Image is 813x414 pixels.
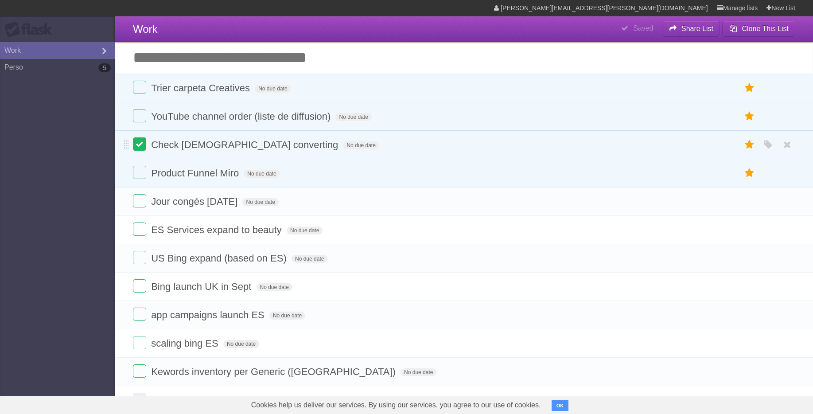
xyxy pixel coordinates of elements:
[151,82,252,94] span: Trier carpeta Creatives
[742,25,789,32] b: Clone This List
[681,25,713,32] b: Share List
[133,393,146,406] label: Done
[133,166,146,179] label: Done
[133,364,146,378] label: Done
[741,81,758,95] label: Star task
[741,109,758,124] label: Star task
[401,368,436,376] span: No due date
[343,141,379,149] span: No due date
[287,227,323,234] span: No due date
[133,308,146,321] label: Done
[4,22,58,38] div: Flask
[133,109,146,122] label: Done
[133,81,146,94] label: Done
[133,23,158,35] span: Work
[242,396,550,414] span: Cookies help us deliver our services. By using our services, you agree to our use of cookies.
[662,21,720,37] button: Share List
[244,170,280,178] span: No due date
[151,139,340,150] span: Check [DEMOGRAPHIC_DATA] converting
[151,309,267,320] span: app campaigns launch ES
[292,255,327,263] span: No due date
[257,283,292,291] span: No due date
[151,253,289,264] span: US Bing expand (based on ES)
[151,338,221,349] span: scaling bing ES
[255,85,291,93] span: No due date
[741,137,758,152] label: Star task
[151,111,333,122] span: YouTube channel order (liste de diffusion)
[269,312,305,320] span: No due date
[133,251,146,264] label: Done
[151,366,398,377] span: Kewords inventory per Generic ([GEOGRAPHIC_DATA])
[151,224,284,235] span: ES Services expand to beauty
[223,340,259,348] span: No due date
[242,198,278,206] span: No due date
[151,394,241,406] span: Refresh copies CTR
[133,223,146,236] label: Done
[133,279,146,293] label: Done
[151,196,240,207] span: Jour congés [DATE]
[133,336,146,349] label: Done
[133,137,146,151] label: Done
[335,113,371,121] span: No due date
[722,21,795,37] button: Clone This List
[741,166,758,180] label: Star task
[552,400,569,411] button: OK
[151,281,253,292] span: Bing launch UK in Sept
[633,24,653,32] b: Saved
[98,63,111,72] b: 5
[151,168,241,179] span: Product Funnel Miro
[133,194,146,207] label: Done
